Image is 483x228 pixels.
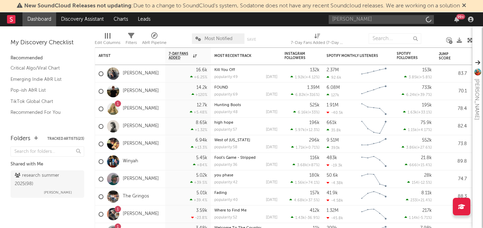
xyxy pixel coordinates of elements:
[142,39,167,47] div: A&R Pipeline
[214,103,277,107] div: Hunting Boots
[327,85,340,90] div: 6.08M
[11,64,77,72] a: Critical Algo/Viral Chart
[410,198,417,202] span: 233
[214,163,237,167] div: popularity: 36
[123,106,159,112] a: [PERSON_NAME]
[309,138,320,143] div: 296k
[123,123,159,129] a: [PERSON_NAME]
[418,128,431,132] span: +4.17 %
[406,93,416,97] span: 6.24k
[293,163,320,167] div: ( )
[327,208,338,213] div: 1.32M
[123,176,159,182] a: [PERSON_NAME]
[266,93,277,97] div: [DATE]
[214,75,238,79] div: popularity: 49
[190,198,207,202] div: +39.4 %
[358,170,390,188] svg: Chart title
[22,12,56,26] a: Dashboard
[266,128,277,132] div: [DATE]
[123,141,159,147] a: [PERSON_NAME]
[297,163,307,167] span: 3.68k
[308,163,318,167] span: +87 %
[11,135,31,143] div: Folders
[403,128,432,132] div: ( )
[295,76,304,79] span: 1.92k
[284,52,309,60] div: Instagram Followers
[123,194,149,200] a: The Gringos
[327,216,343,220] div: -45.8k
[214,93,238,97] div: popularity: 69
[214,209,247,213] a: Where to Find Me
[191,145,207,150] div: +13.3 %
[439,52,456,60] div: Jump Score
[421,120,432,125] div: 75.9k
[196,173,207,178] div: 5.02k
[358,118,390,135] svg: Chart title
[306,76,318,79] span: +4.12 %
[358,153,390,170] svg: Chart title
[214,174,277,177] div: you phase
[291,39,343,47] div: 7-Day Fans Added (7-Day Fans Added)
[462,3,466,9] span: Dismiss
[439,210,467,219] div: 69.6
[439,87,467,96] div: 70.1
[291,30,343,50] div: 7-Day Fans Added (7-Day Fans Added)
[266,216,277,220] div: [DATE]
[123,211,159,217] a: [PERSON_NAME]
[24,3,460,9] span: : Due to a change to SoundCloud's system, Sodatone does not have any recent Soundcloud releases. ...
[295,216,305,220] span: 1.43k
[214,68,277,72] div: Kill You Off
[196,120,207,125] div: 8.65k
[327,93,339,97] div: 127k
[327,110,343,115] div: -40.5k
[290,180,320,185] div: ( )
[11,160,84,169] div: Shared with Me
[214,110,238,114] div: popularity: 48
[266,198,277,202] div: [DATE]
[309,120,320,125] div: 196k
[109,12,133,26] a: Charts
[126,39,137,47] div: Filters
[417,146,431,150] span: +27.6 %
[456,14,465,19] div: 99 +
[422,138,432,143] div: 552k
[309,173,320,178] div: 180k
[439,140,467,148] div: 73.8
[196,191,207,195] div: 5.01k
[214,68,235,72] a: Kill You Off
[358,206,390,223] svg: Chart title
[11,39,84,47] div: My Discovery Checklist
[306,198,318,202] span: +37.5 %
[358,83,390,100] svg: Chart title
[214,121,233,125] a: high hope
[11,170,84,198] a: research summer 2025(98)[PERSON_NAME]
[214,191,277,195] div: Fading
[126,30,137,50] div: Filters
[327,156,337,160] div: 483k
[327,181,343,185] div: -4.38k
[266,163,277,167] div: [DATE]
[11,146,84,157] input: Search for folders...
[327,75,341,80] div: 92.6k
[327,173,338,178] div: 50.6k
[266,75,277,79] div: [DATE]
[402,145,432,150] div: ( )
[404,215,432,220] div: ( )
[11,54,84,63] div: Recommended
[214,121,277,125] div: high hope
[409,163,417,167] span: 666
[190,75,207,79] div: +6.25 %
[214,198,238,202] div: popularity: 40
[291,92,320,97] div: ( )
[439,70,467,78] div: 83.7
[406,198,432,202] div: ( )
[193,163,207,167] div: +84 %
[397,52,421,60] div: Spotify Followers
[123,158,138,164] a: Winyah
[306,146,318,150] span: +0.71 %
[214,128,237,132] div: popularity: 57
[290,128,320,132] div: ( )
[47,137,84,141] button: Tracked Artists(23)
[44,188,72,197] span: [PERSON_NAME]
[327,163,342,168] div: -19.3k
